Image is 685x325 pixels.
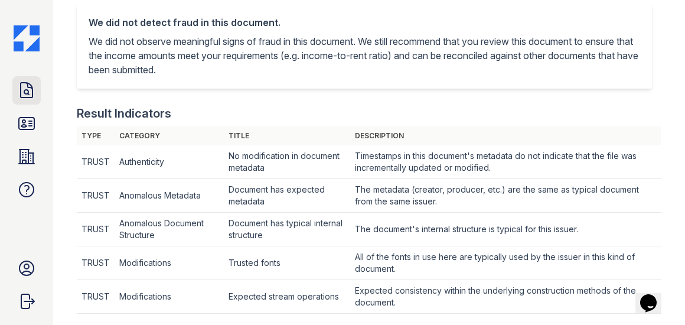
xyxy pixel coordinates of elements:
[89,15,640,30] div: We did not detect fraud in this document.
[224,246,351,280] td: Trusted fonts
[115,246,224,280] td: Modifications
[350,280,661,314] td: Expected consistency within the underlying construction methods of the document.
[89,34,640,77] p: We did not observe meaningful signs of fraud in this document. We still recommend that you review...
[350,213,661,246] td: The document's internal structure is typical for this issuer.
[115,126,224,145] th: Category
[14,25,40,51] img: CE_Icon_Blue-c292c112584629df590d857e76928e9f676e5b41ef8f769ba2f05ee15b207248.png
[77,213,115,246] td: TRUST
[115,145,224,179] td: Authenticity
[224,145,351,179] td: No modification in document metadata
[77,246,115,280] td: TRUST
[224,179,351,213] td: Document has expected metadata
[635,278,673,313] iframe: chat widget
[350,179,661,213] td: The metadata (creator, producer, etc.) are the same as typical document from the same issuer.
[115,179,224,213] td: Anomalous Metadata
[77,145,115,179] td: TRUST
[224,126,351,145] th: Title
[350,246,661,280] td: All of the fonts in use here are typically used by the issuer in this kind of document.
[115,213,224,246] td: Anomalous Document Structure
[77,280,115,314] td: TRUST
[77,179,115,213] td: TRUST
[350,126,661,145] th: Description
[350,145,661,179] td: Timestamps in this document's metadata do not indicate that the file was incrementally updated or...
[77,105,171,122] div: Result Indicators
[224,280,351,314] td: Expected stream operations
[224,213,351,246] td: Document has typical internal structure
[77,126,115,145] th: Type
[115,280,224,314] td: Modifications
